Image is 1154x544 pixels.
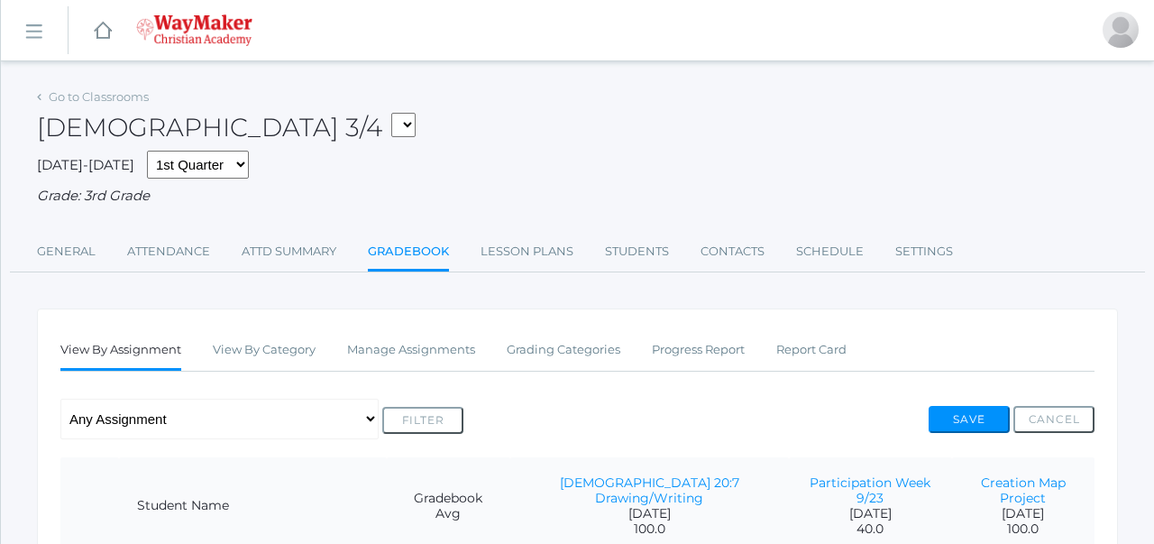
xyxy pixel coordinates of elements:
[970,506,1076,521] span: [DATE]
[1013,406,1094,433] button: Cancel
[37,234,96,270] a: General
[60,332,181,371] a: View By Assignment
[37,114,416,142] h2: [DEMOGRAPHIC_DATA] 3/4
[37,186,1118,207] div: Grade: 3rd Grade
[810,475,930,506] a: Participation Week 9/23
[929,406,1010,433] button: Save
[796,234,864,270] a: Schedule
[895,234,953,270] a: Settings
[652,332,745,368] a: Progress Report
[242,234,336,270] a: Attd Summary
[1103,12,1139,48] div: Joshua Bennett
[481,234,573,270] a: Lesson Plans
[347,332,475,368] a: Manage Assignments
[382,407,463,434] button: Filter
[136,14,252,46] img: 4_waymaker-logo-stack-white.png
[701,234,765,270] a: Contacts
[970,521,1076,537] span: 100.0
[528,506,771,521] span: [DATE]
[776,332,847,368] a: Report Card
[507,332,620,368] a: Grading Categories
[49,89,149,104] a: Go to Classrooms
[368,234,449,272] a: Gradebook
[605,234,669,270] a: Students
[807,506,934,521] span: [DATE]
[37,156,134,173] span: [DATE]-[DATE]
[807,521,934,537] span: 40.0
[528,521,771,537] span: 100.0
[213,332,316,368] a: View By Category
[127,234,210,270] a: Attendance
[981,475,1066,506] a: Creation Map Project
[560,475,739,506] a: [DEMOGRAPHIC_DATA] 20:7 Drawing/Writing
